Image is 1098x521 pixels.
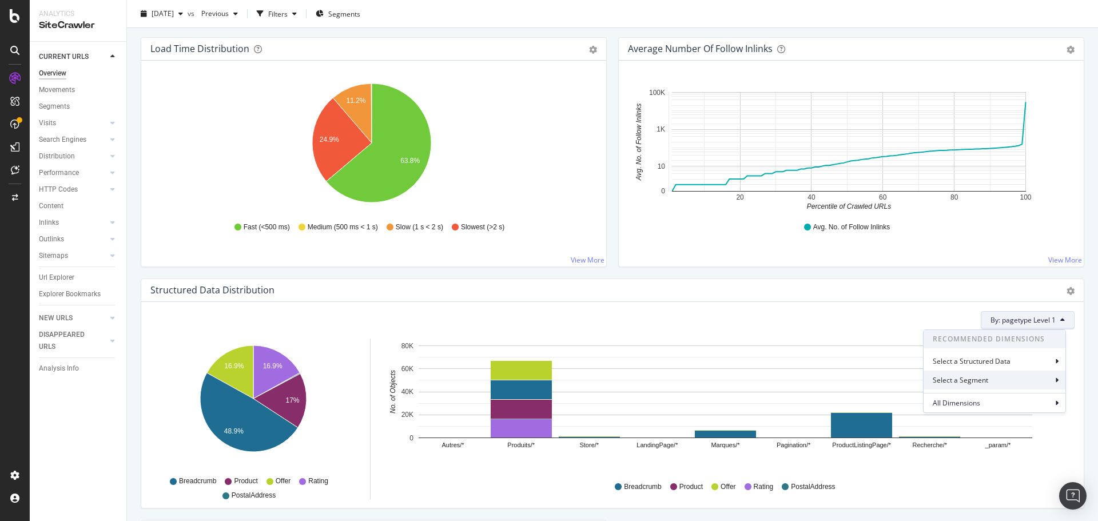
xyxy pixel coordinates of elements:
[252,5,301,23] button: Filters
[589,46,597,54] div: gear
[396,222,443,232] span: Slow (1 s < 2 s)
[311,5,365,23] button: Segments
[409,434,413,442] text: 0
[150,43,249,54] div: Load Time Distribution
[924,330,1065,348] span: Recommended Dimensions
[346,97,365,105] text: 11.2%
[188,9,197,18] span: vs
[234,476,257,486] span: Product
[39,312,73,324] div: NEW URLS
[441,442,464,448] text: Autres/*
[401,365,413,373] text: 60K
[711,442,740,448] text: Marques/*
[320,136,339,144] text: 24.9%
[791,482,835,492] span: PostalAddress
[39,288,118,300] a: Explorer Bookmarks
[461,222,504,232] span: Slowest (>2 s)
[913,442,948,448] text: Recherche/*
[933,375,990,385] div: Select a Segment
[153,339,353,471] svg: A chart.
[39,51,89,63] div: CURRENT URLS
[933,356,1013,366] div: Select a Structured Data
[39,67,118,79] a: Overview
[152,9,174,18] span: 2025 Sep. 17th
[263,362,283,370] text: 16.9%
[232,491,276,500] span: PostalAddress
[754,482,774,492] span: Rating
[1059,482,1087,510] div: Open Intercom Messenger
[308,222,378,232] span: Medium (500 ms < 1 s)
[1020,193,1031,201] text: 100
[39,101,118,113] a: Segments
[1048,255,1082,265] a: View More
[39,84,75,96] div: Movements
[777,442,811,448] text: Pagination/*
[39,233,64,245] div: Outlinks
[285,396,299,404] text: 17%
[950,193,958,201] text: 80
[384,339,1066,471] svg: A chart.
[39,167,107,179] a: Performance
[807,193,815,201] text: 40
[679,482,703,492] span: Product
[401,342,413,350] text: 80K
[39,167,79,179] div: Performance
[224,427,244,435] text: 48.9%
[244,222,290,232] span: Fast (<500 ms)
[661,187,665,195] text: 0
[39,200,63,212] div: Content
[933,398,980,408] span: All Dimensions
[39,363,118,375] a: Analysis Info
[39,250,107,262] a: Sitemaps
[308,476,328,486] span: Rating
[39,200,118,212] a: Content
[150,79,593,212] svg: A chart.
[985,442,1011,448] text: _param/*
[39,312,107,324] a: NEW URLS
[39,134,86,146] div: Search Engines
[39,9,117,19] div: Analytics
[39,363,79,375] div: Analysis Info
[635,104,643,181] text: Avg. No. of Follow Inlinks
[39,184,107,196] a: HTTP Codes
[657,125,665,133] text: 1K
[39,150,107,162] a: Distribution
[832,442,891,448] text: ProductListingPage/*
[624,482,661,492] span: Breadcrumb
[39,134,107,146] a: Search Engines
[1067,46,1075,54] div: gear
[981,311,1075,329] button: By: pagetype Level 1
[401,388,413,396] text: 40K
[628,79,1071,212] svg: A chart.
[507,442,535,448] text: Produits/*
[658,162,666,170] text: 10
[39,19,117,32] div: SiteCrawler
[276,476,291,486] span: Offer
[39,233,107,245] a: Outlinks
[636,442,678,448] text: LandingPage/*
[39,184,78,196] div: HTTP Codes
[39,217,59,229] div: Inlinks
[807,202,891,210] text: Percentile of Crawled URLs
[1067,287,1075,295] div: gear
[39,117,56,129] div: Visits
[39,272,74,284] div: Url Explorer
[39,51,107,63] a: CURRENT URLS
[39,117,107,129] a: Visits
[39,101,70,113] div: Segments
[39,150,75,162] div: Distribution
[400,157,420,165] text: 63.8%
[268,9,288,18] div: Filters
[179,476,216,486] span: Breadcrumb
[579,442,599,448] text: Store/*
[150,284,274,296] div: Structured Data Distribution
[628,43,773,54] div: Average Number of Follow Inlinks
[39,217,107,229] a: Inlinks
[39,250,68,262] div: Sitemaps
[813,222,890,232] span: Avg. No. of Follow Inlinks
[328,9,360,18] span: Segments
